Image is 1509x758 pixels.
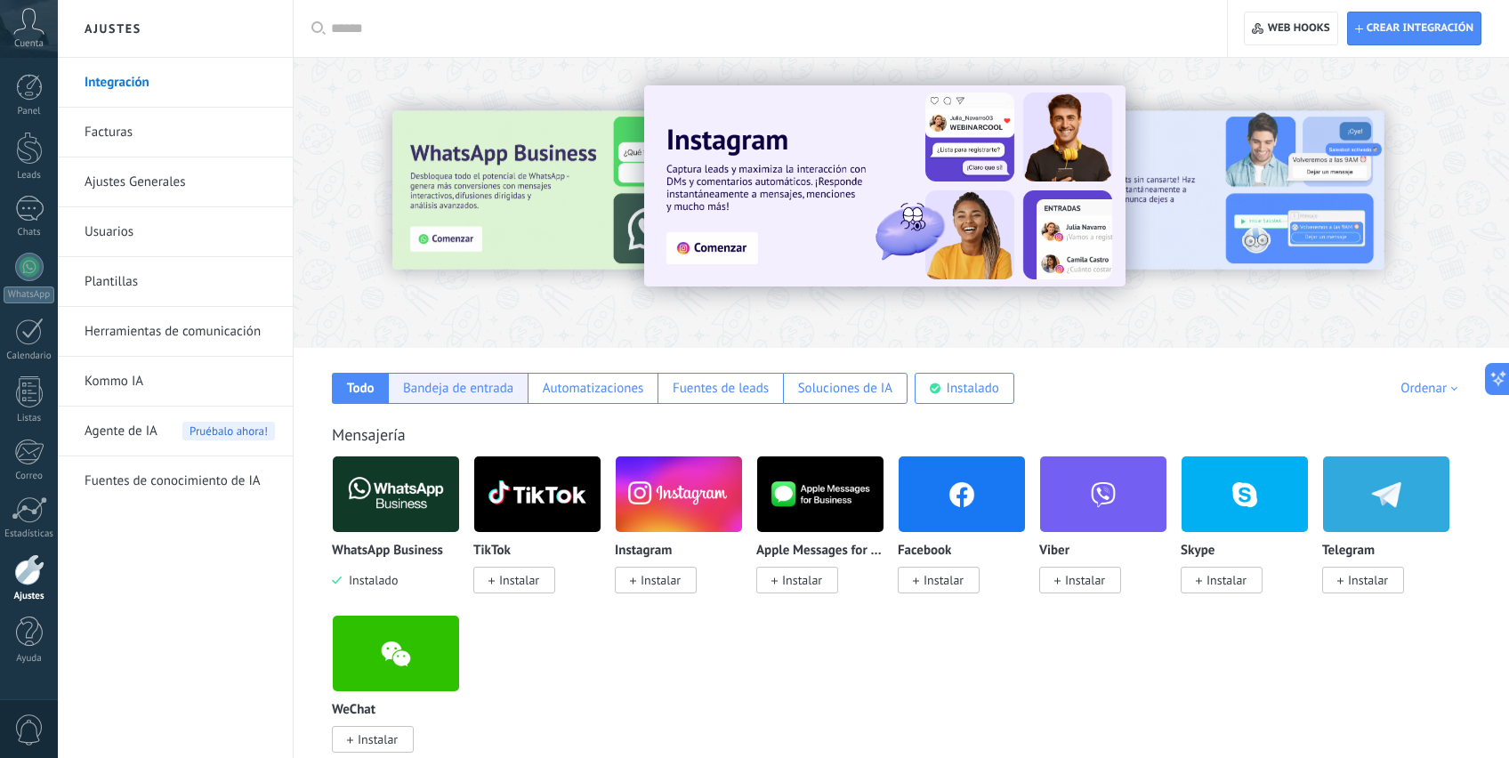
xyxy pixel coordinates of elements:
[4,106,55,117] div: Panel
[1005,111,1384,270] img: Slide 2
[85,157,275,207] a: Ajustes Generales
[1181,456,1322,615] div: Skype
[1348,572,1388,588] span: Instalar
[58,407,293,456] li: Agente de IA
[58,357,293,407] li: Kommo IA
[1065,572,1105,588] span: Instalar
[85,58,275,108] a: Integración
[474,451,601,537] img: logo_main.png
[756,544,884,559] p: Apple Messages for Business
[616,451,742,537] img: instagram.png
[1206,572,1247,588] span: Instalar
[342,572,398,588] span: Instalado
[332,544,443,559] p: WhatsApp Business
[4,170,55,181] div: Leads
[58,307,293,357] li: Herramientas de comunicación
[899,451,1025,537] img: facebook.png
[85,456,275,506] a: Fuentes de conocimiento de IA
[85,357,275,407] a: Kommo IA
[333,451,459,537] img: logo_main.png
[1181,544,1214,559] p: Skype
[403,380,513,397] div: Bandeja de entrada
[473,456,615,615] div: TikTok
[1040,451,1166,537] img: viber.png
[58,207,293,257] li: Usuarios
[673,380,769,397] div: Fuentes de leads
[4,591,55,602] div: Ajustes
[1244,12,1337,45] button: Web hooks
[182,422,275,440] span: Pruébalo ahora!
[947,380,999,397] div: Instalado
[1367,21,1473,36] span: Crear integración
[85,307,275,357] a: Herramientas de comunicación
[332,424,406,445] a: Mensajería
[615,544,672,559] p: Instagram
[898,456,1039,615] div: Facebook
[4,286,54,303] div: WhatsApp
[757,451,884,537] img: logo_main.png
[85,207,275,257] a: Usuarios
[333,610,459,697] img: wechat.png
[58,257,293,307] li: Plantillas
[4,351,55,362] div: Calendario
[499,572,539,588] span: Instalar
[1323,451,1449,537] img: telegram.png
[4,471,55,482] div: Correo
[4,528,55,540] div: Estadísticas
[4,227,55,238] div: Chats
[4,413,55,424] div: Listas
[332,456,473,615] div: WhatsApp Business
[4,653,55,665] div: Ayuda
[615,456,756,615] div: Instagram
[58,456,293,505] li: Fuentes de conocimiento de IA
[543,380,644,397] div: Automatizaciones
[85,257,275,307] a: Plantillas
[1039,456,1181,615] div: Viber
[756,456,898,615] div: Apple Messages for Business
[85,407,275,456] a: Agente de IAPruébalo ahora!
[782,572,822,588] span: Instalar
[332,703,375,718] p: WeChat
[898,544,951,559] p: Facebook
[1322,544,1375,559] p: Telegram
[358,731,398,747] span: Instalar
[58,157,293,207] li: Ajustes Generales
[641,572,681,588] span: Instalar
[85,108,275,157] a: Facturas
[1039,544,1069,559] p: Viber
[1268,21,1330,36] span: Web hooks
[1322,456,1464,615] div: Telegram
[14,38,44,50] span: Cuenta
[85,407,157,456] span: Agente de IA
[347,380,375,397] div: Todo
[1182,451,1308,537] img: skype.png
[798,380,892,397] div: Soluciones de IA
[473,544,511,559] p: TikTok
[924,572,964,588] span: Instalar
[1347,12,1481,45] button: Crear integración
[58,58,293,108] li: Integración
[392,111,771,270] img: Slide 3
[644,85,1126,286] img: Slide 1
[58,108,293,157] li: Facturas
[1400,380,1464,397] div: Ordenar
